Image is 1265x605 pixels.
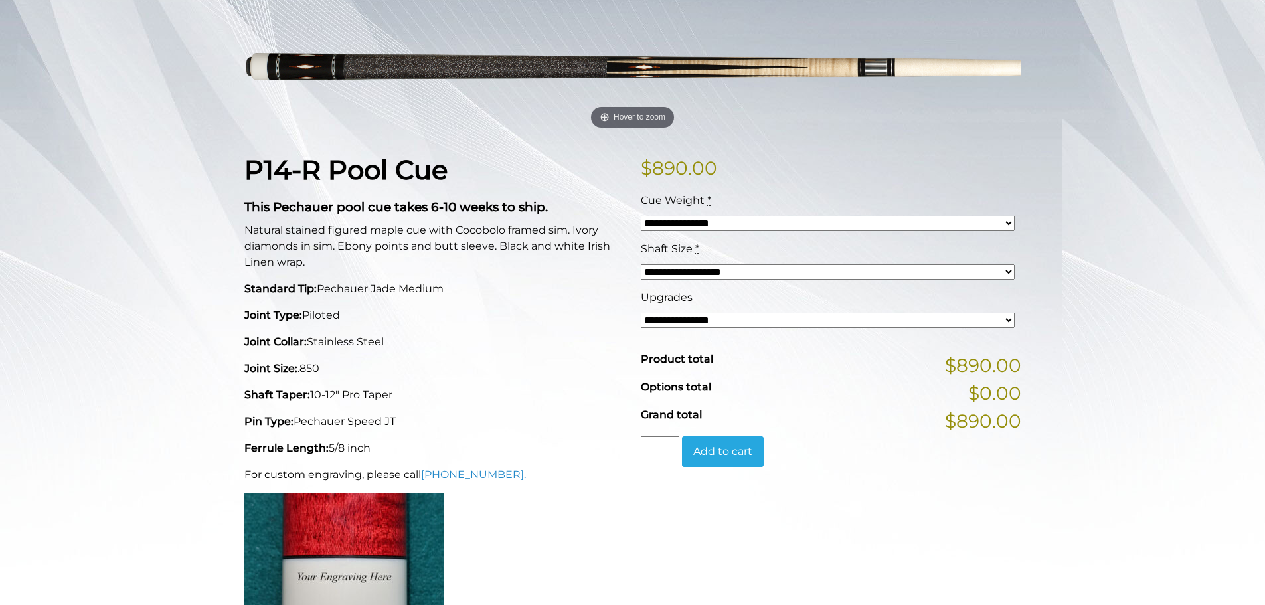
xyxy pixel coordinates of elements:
[244,414,625,430] p: Pechauer Speed JT
[244,335,307,348] strong: Joint Collar:
[244,222,625,270] p: Natural stained figured maple cue with Cocobolo framed sim. Ivory diamonds in sim. Ebony points a...
[244,467,625,483] p: For custom engraving, please call
[707,194,711,207] abbr: required
[244,307,625,323] p: Piloted
[244,442,329,454] strong: Ferrule Length:
[641,291,693,303] span: Upgrades
[244,362,297,375] strong: Joint Size:
[695,242,699,255] abbr: required
[244,440,625,456] p: 5/8 inch
[244,309,302,321] strong: Joint Type:
[945,351,1021,379] span: $890.00
[682,436,764,467] button: Add to cart
[244,199,548,215] strong: This Pechauer pool cue takes 6-10 weeks to ship.
[641,194,705,207] span: Cue Weight
[244,282,317,295] strong: Standard Tip:
[641,353,713,365] span: Product total
[244,334,625,350] p: Stainless Steel
[641,157,717,179] bdi: 890.00
[968,379,1021,407] span: $0.00
[244,4,1021,133] img: P14-N.png
[641,157,652,179] span: $
[244,4,1021,133] a: Hover to zoom
[244,361,625,377] p: .850
[641,436,679,456] input: Product quantity
[244,281,625,297] p: Pechauer Jade Medium
[421,468,526,481] a: [PHONE_NUMBER].
[244,153,448,186] strong: P14-R Pool Cue
[641,408,702,421] span: Grand total
[641,242,693,255] span: Shaft Size
[244,389,310,401] strong: Shaft Taper:
[945,407,1021,435] span: $890.00
[641,381,711,393] span: Options total
[244,415,294,428] strong: Pin Type:
[244,387,625,403] p: 10-12" Pro Taper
